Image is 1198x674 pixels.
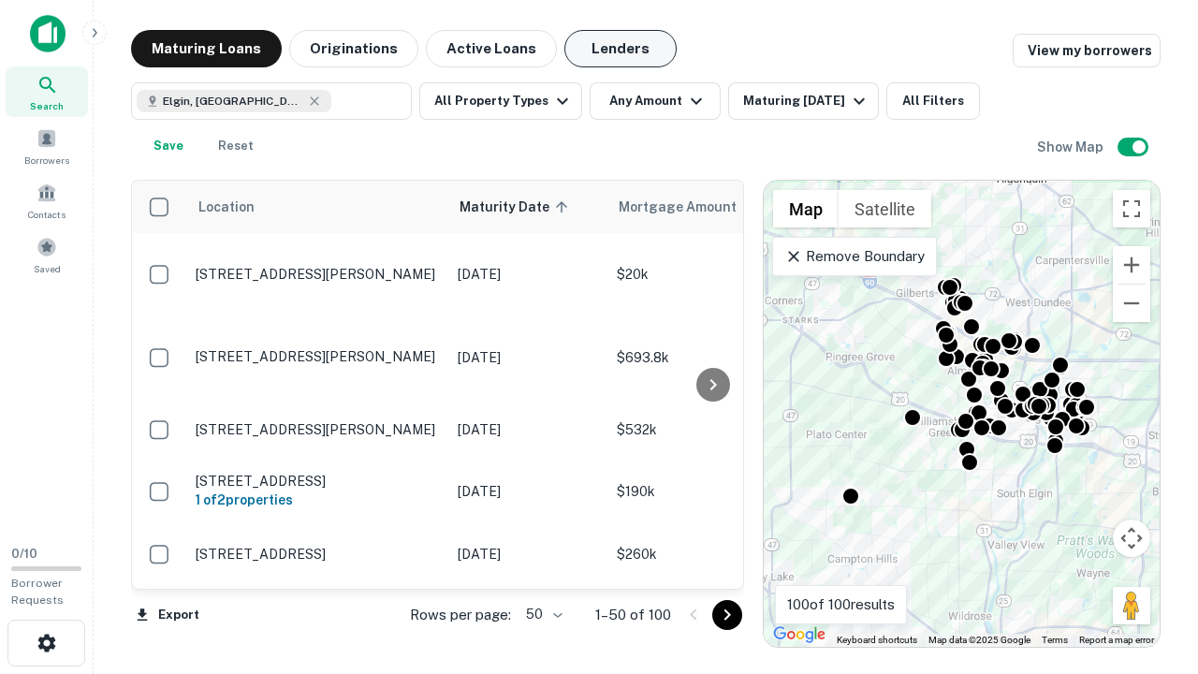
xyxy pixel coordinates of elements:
button: All Property Types [419,82,582,120]
a: Borrowers [6,121,88,171]
p: $532k [617,419,804,440]
button: Go to next page [712,600,742,630]
p: [DATE] [458,481,598,502]
button: Show street map [773,190,839,227]
button: Maturing Loans [131,30,282,67]
a: Search [6,66,88,117]
h6: 1 of 2 properties [196,490,439,510]
p: Rows per page: [410,604,511,626]
p: 100 of 100 results [787,593,895,616]
th: Maturity Date [448,181,607,233]
img: Google [768,623,830,647]
a: Report a map error [1079,635,1154,645]
span: Elgin, [GEOGRAPHIC_DATA], [GEOGRAPHIC_DATA] [163,93,303,110]
button: Toggle fullscreen view [1113,190,1150,227]
span: Saved [34,261,61,276]
p: $20k [617,264,804,285]
button: Zoom out [1113,285,1150,322]
img: capitalize-icon.png [30,15,66,52]
span: Search [30,98,64,113]
button: Show satellite imagery [839,190,931,227]
h6: Show Map [1037,137,1106,157]
a: Terms (opens in new tab) [1042,635,1068,645]
button: Export [131,601,204,629]
p: [STREET_ADDRESS][PERSON_NAME] [196,266,439,283]
button: Reset [206,127,266,165]
span: Maturity Date [460,196,574,218]
div: 0 0 [764,181,1160,647]
button: Any Amount [590,82,721,120]
span: Borrower Requests [11,577,64,607]
p: [DATE] [458,544,598,564]
button: Maturing [DATE] [728,82,879,120]
a: View my borrowers [1013,34,1161,67]
div: Maturing [DATE] [743,90,870,112]
button: Map camera controls [1113,520,1150,557]
p: [STREET_ADDRESS] [196,546,439,563]
p: $260k [617,544,804,564]
span: Contacts [28,207,66,222]
p: $693.8k [617,347,804,368]
button: Originations [289,30,418,67]
a: Saved [6,229,88,280]
th: Mortgage Amount [607,181,813,233]
a: Open this area in Google Maps (opens a new window) [768,623,830,647]
button: Save your search to get updates of matches that match your search criteria. [139,127,198,165]
p: [STREET_ADDRESS][PERSON_NAME] [196,348,439,365]
p: Remove Boundary [784,245,924,268]
p: [DATE] [458,264,598,285]
span: Borrowers [24,153,69,168]
button: Keyboard shortcuts [837,634,917,647]
button: Lenders [564,30,677,67]
button: All Filters [886,82,980,120]
p: [DATE] [458,419,598,440]
p: $190k [617,481,804,502]
p: [STREET_ADDRESS] [196,473,439,490]
button: Active Loans [426,30,557,67]
th: Location [186,181,448,233]
div: 50 [519,601,565,628]
span: 0 / 10 [11,547,37,561]
p: 1–50 of 100 [595,604,671,626]
a: Contacts [6,175,88,226]
button: Zoom in [1113,246,1150,284]
p: [DATE] [458,347,598,368]
span: Map data ©2025 Google [928,635,1030,645]
span: Location [197,196,255,218]
p: [STREET_ADDRESS][PERSON_NAME] [196,421,439,438]
iframe: Chat Widget [1104,524,1198,614]
span: Mortgage Amount [619,196,761,218]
